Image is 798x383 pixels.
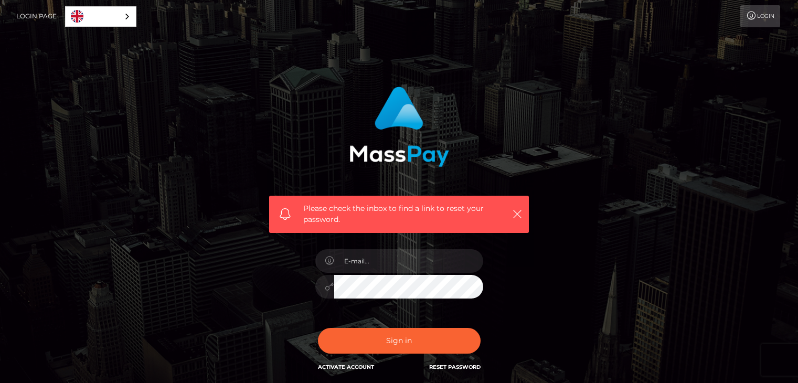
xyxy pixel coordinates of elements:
img: MassPay Login [349,87,449,167]
aside: Language selected: English [65,6,136,27]
a: Login [740,5,780,27]
a: Activate Account [318,364,374,370]
a: Reset Password [429,364,481,370]
span: Please check the inbox to find a link to reset your password. [303,203,495,225]
div: Language [65,6,136,27]
button: Sign in [318,328,481,354]
a: English [66,7,136,26]
a: Login Page [16,5,57,27]
input: E-mail... [334,249,483,273]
